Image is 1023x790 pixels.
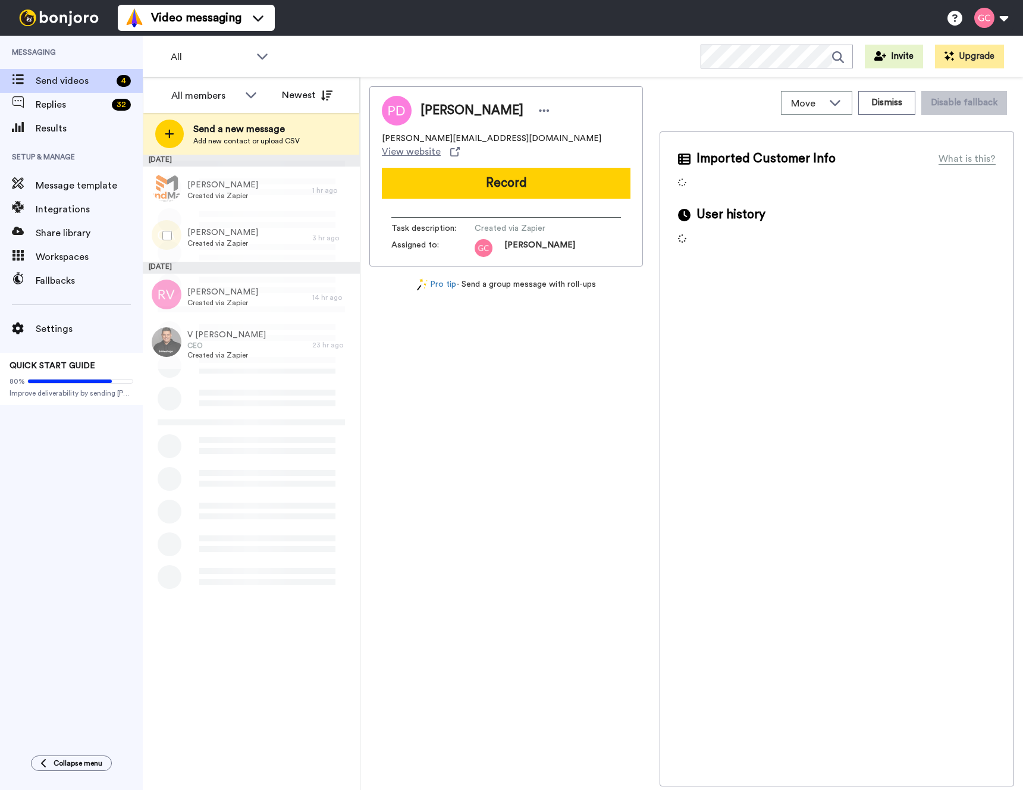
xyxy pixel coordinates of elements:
span: [PERSON_NAME] [187,227,258,239]
img: magic-wand.svg [417,278,428,291]
button: Dismiss [858,91,915,115]
div: [DATE] [143,262,360,274]
span: Created via Zapier [475,222,588,234]
span: [PERSON_NAME][EMAIL_ADDRESS][DOMAIN_NAME] [382,133,601,145]
span: Settings [36,322,143,336]
button: Collapse menu [31,755,112,771]
span: All [171,50,250,64]
span: Integrations [36,202,143,217]
img: Image of Patty Dominguez [382,96,412,126]
span: Created via Zapier [187,350,266,360]
a: View website [382,145,460,159]
span: Send a new message [193,122,300,136]
button: Record [382,168,630,199]
span: Improve deliverability by sending [PERSON_NAME]’s from your own email [10,388,133,398]
div: 23 hr ago [312,340,354,350]
span: View website [382,145,441,159]
span: Collapse menu [54,758,102,768]
div: 14 hr ago [312,293,354,302]
span: Send videos [36,74,112,88]
div: What is this? [939,152,996,166]
img: gc.png [475,239,492,257]
span: Created via Zapier [187,191,258,200]
span: Message template [36,178,143,193]
span: [PERSON_NAME] [504,239,575,257]
span: 80% [10,377,25,386]
button: Invite [865,45,923,68]
span: [PERSON_NAME] [187,179,258,191]
span: QUICK START GUIDE [10,362,95,370]
span: V [PERSON_NAME] [187,329,266,341]
span: Share library [36,226,143,240]
button: Newest [273,83,341,107]
span: Results [36,121,143,136]
span: Workspaces [36,250,143,264]
div: - Send a group message with roll-ups [369,278,643,291]
span: [PERSON_NAME] [187,286,258,298]
span: Assigned to: [391,239,475,257]
div: 1 hr ago [312,186,354,195]
img: 33e31a84-10e9-4d1b-8dd6-4732bc6a9ad6.jpg [152,327,181,357]
img: bj-logo-header-white.svg [14,10,103,26]
span: Replies [36,98,107,112]
a: Pro tip [417,278,456,291]
button: Disable fallback [921,91,1007,115]
span: Imported Customer Info [696,150,836,168]
div: [DATE] [143,155,360,167]
span: Add new contact or upload CSV [193,136,300,146]
div: 32 [112,99,131,111]
div: 3 hr ago [312,233,354,243]
img: rv.png [152,280,181,309]
img: vm-color.svg [125,8,144,27]
span: Move [791,96,823,111]
div: All members [171,89,239,103]
img: 96e5626a-f556-4042-b292-0e56955e6c46.png [152,173,181,202]
span: [PERSON_NAME] [421,102,523,120]
div: 4 [117,75,131,87]
span: Fallbacks [36,274,143,288]
span: Created via Zapier [187,239,258,248]
span: Task description : [391,222,475,234]
span: User history [696,206,765,224]
span: CEO [187,341,266,350]
span: Created via Zapier [187,298,258,308]
button: Upgrade [935,45,1004,68]
span: Video messaging [151,10,241,26]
